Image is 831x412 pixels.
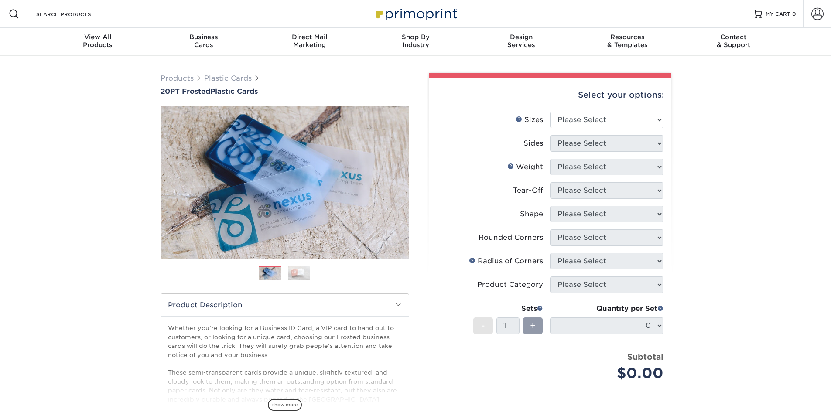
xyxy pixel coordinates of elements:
div: Tear-Off [513,185,543,196]
div: Products [45,33,151,49]
input: SEARCH PRODUCTS..... [35,9,120,19]
a: Resources& Templates [575,28,681,56]
span: - [481,319,485,332]
span: 0 [792,11,796,17]
div: Shape [520,209,543,219]
div: Cards [150,33,256,49]
img: Primoprint [372,4,459,23]
div: Select your options: [436,78,664,112]
a: BusinessCards [150,28,256,56]
a: Direct MailMarketing [256,28,362,56]
span: Direct Mail [256,33,362,41]
a: 20PT FrostedPlastic Cards [161,87,409,95]
a: DesignServices [469,28,575,56]
div: $0.00 [557,363,663,384]
span: Design [469,33,575,41]
strong: Subtotal [627,352,663,361]
span: show more [268,399,302,411]
div: Sides [523,138,543,149]
a: Contact& Support [681,28,787,56]
div: Product Category [477,279,543,290]
img: Plastic Cards 02 [288,265,310,280]
div: & Support [681,33,787,49]
span: MY CART [766,10,790,18]
div: Services [469,33,575,49]
div: Industry [362,33,469,49]
img: 20PT Frosted 01 [161,96,409,268]
div: Marketing [256,33,362,49]
a: Products [161,74,194,82]
span: Business [150,33,256,41]
a: Shop ByIndustry [362,28,469,56]
img: Plastic Cards 01 [259,266,281,281]
h1: Plastic Cards [161,87,409,95]
span: Resources [575,33,681,41]
div: Quantity per Set [550,303,663,314]
div: Rounded Corners [479,232,543,243]
div: Sets [473,303,543,314]
a: Plastic Cards [204,74,252,82]
div: & Templates [575,33,681,49]
div: Weight [507,162,543,172]
div: Sizes [516,115,543,125]
span: 20PT Frosted [161,87,210,95]
span: View All [45,33,151,41]
span: Contact [681,33,787,41]
div: Radius of Corners [469,256,543,266]
span: + [530,319,536,332]
h2: Product Description [161,294,409,316]
span: Shop By [362,33,469,41]
a: View AllProducts [45,28,151,56]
